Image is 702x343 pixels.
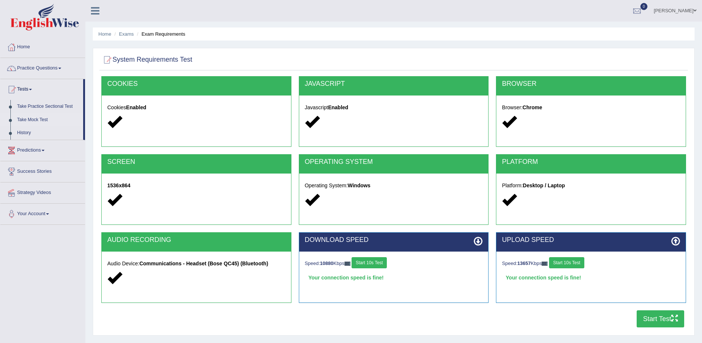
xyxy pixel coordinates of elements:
a: Take Practice Sectional Test [14,100,83,113]
a: Practice Questions [0,58,85,77]
a: Home [98,31,111,37]
h2: System Requirements Test [101,54,192,65]
a: Tests [0,79,83,98]
h5: Cookies [107,105,285,110]
div: Speed: Kbps [502,257,680,270]
img: ajax-loader-fb-connection.gif [345,262,350,266]
button: Start 10s Test [549,257,584,268]
strong: Enabled [126,104,146,110]
button: Start 10s Test [352,257,387,268]
h5: Platform: [502,183,680,188]
h5: Browser: [502,105,680,110]
h5: Operating System: [305,183,483,188]
a: Your Account [0,204,85,222]
button: Start Test [637,310,684,327]
span: 0 [640,3,648,10]
h2: BROWSER [502,80,680,88]
img: ajax-loader-fb-connection.gif [542,262,548,266]
strong: Windows [348,182,370,188]
h2: JAVASCRIPT [305,80,483,88]
h2: PLATFORM [502,158,680,166]
h2: SCREEN [107,158,285,166]
h2: COOKIES [107,80,285,88]
strong: Communications - Headset (Bose QC45) (Bluetooth) [139,261,268,266]
div: Your connection speed is fine! [305,272,483,283]
a: Home [0,37,85,55]
a: Predictions [0,140,85,159]
a: Exams [119,31,134,37]
a: Success Stories [0,161,85,180]
strong: 13657 [517,261,531,266]
h5: Javascript [305,105,483,110]
strong: Enabled [328,104,348,110]
div: Speed: Kbps [305,257,483,270]
h2: AUDIO RECORDING [107,236,285,244]
a: Strategy Videos [0,182,85,201]
a: History [14,126,83,140]
h2: DOWNLOAD SPEED [305,236,483,244]
h2: OPERATING SYSTEM [305,158,483,166]
strong: 10880 [320,261,333,266]
strong: Chrome [523,104,542,110]
h5: Audio Device: [107,261,285,266]
strong: Desktop / Laptop [523,182,565,188]
li: Exam Requirements [135,30,185,38]
a: Take Mock Test [14,113,83,127]
strong: 1536x864 [107,182,130,188]
div: Your connection speed is fine! [502,272,680,283]
h2: UPLOAD SPEED [502,236,680,244]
